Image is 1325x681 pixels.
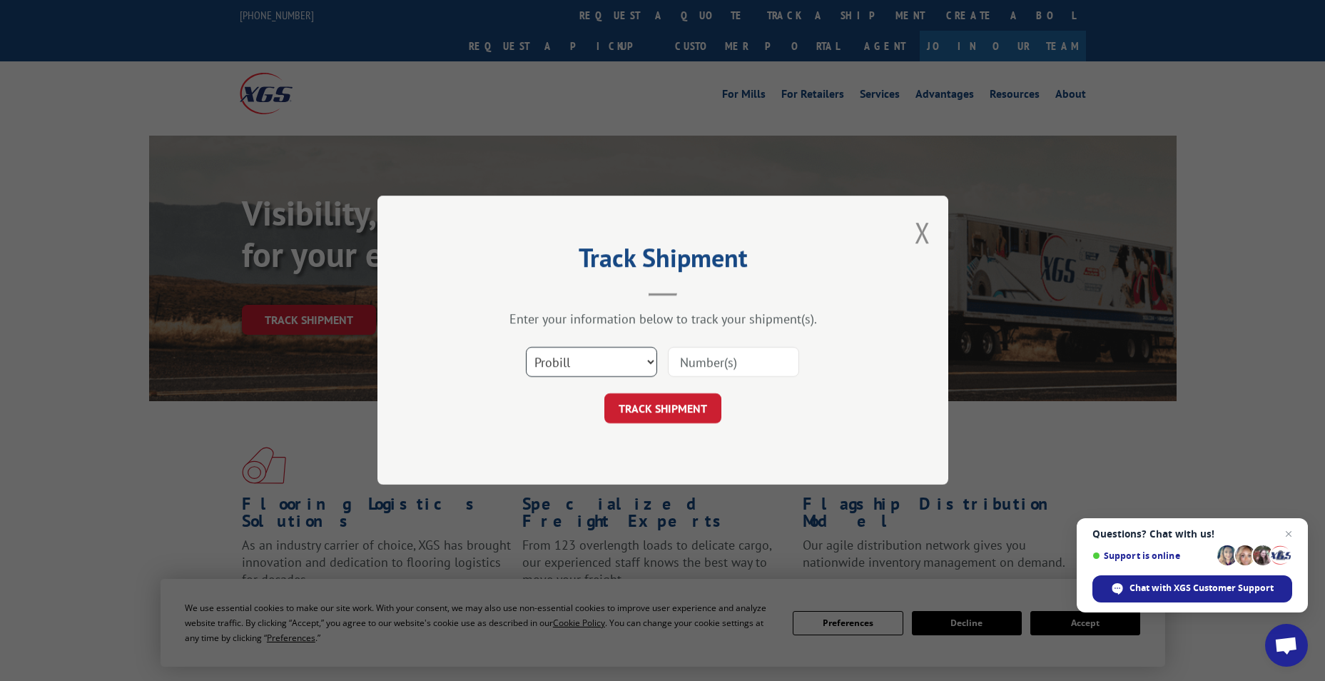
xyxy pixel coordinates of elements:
[668,348,799,378] input: Number(s)
[1129,582,1274,595] span: Chat with XGS Customer Support
[915,213,930,251] button: Close modal
[1092,575,1292,602] span: Chat with XGS Customer Support
[449,311,877,328] div: Enter your information below to track your shipment(s).
[604,394,721,424] button: TRACK SHIPMENT
[1092,550,1212,561] span: Support is online
[449,248,877,275] h2: Track Shipment
[1092,528,1292,540] span: Questions? Chat with us!
[1265,624,1308,667] a: Open chat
